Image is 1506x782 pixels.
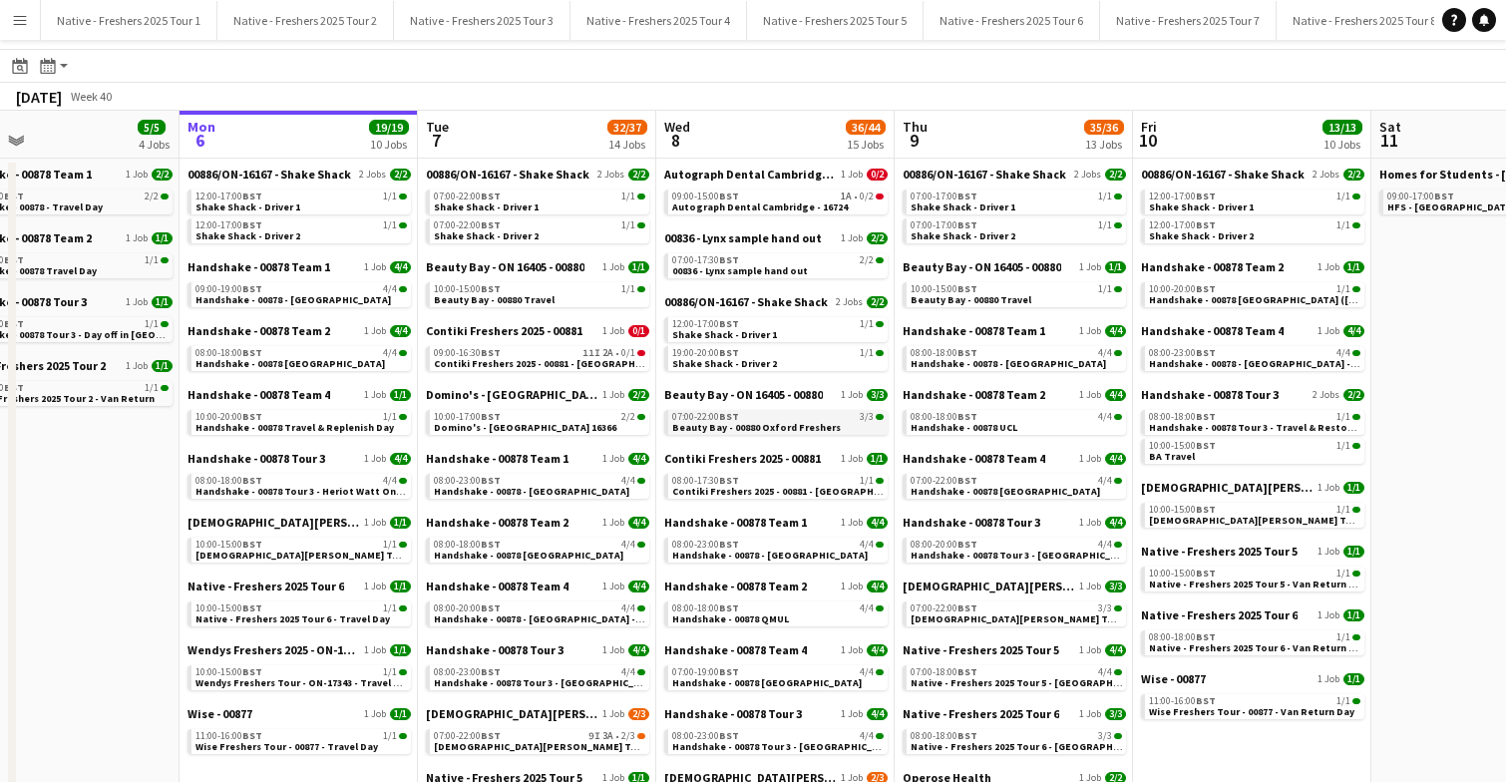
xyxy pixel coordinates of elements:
[195,190,407,212] a: 12:00-17:00BST1/1Shake Shack - Driver 1
[434,412,501,422] span: 10:00-17:00
[394,1,570,40] button: Native - Freshers 2025 Tour 3
[434,357,677,370] span: Contiki Freshers 2025 - 00881 - University of Cambridge
[188,387,411,451] div: Handshake - 00878 Team 41 Job1/110:00-20:00BST1/1Handshake - 00878 Travel & Replenish Day
[719,317,739,330] span: BST
[383,220,397,230] span: 1/1
[621,412,635,422] span: 2/2
[1196,410,1216,423] span: BST
[911,421,1017,434] span: Handshake - 00878 UCL
[1079,389,1101,401] span: 1 Job
[390,169,411,181] span: 2/2
[1141,323,1364,338] a: Handshake - 00878 Team 41 Job4/4
[390,325,411,337] span: 4/4
[602,389,624,401] span: 1 Job
[1149,357,1405,370] span: Handshake - 00878 - Loughborough University - Onsite Day
[1098,192,1112,201] span: 1/1
[1196,346,1216,359] span: BST
[126,296,148,308] span: 1 Job
[1098,284,1112,294] span: 1/1
[1196,439,1216,452] span: BST
[434,410,645,433] a: 10:00-17:00BST2/2Domino's - [GEOGRAPHIC_DATA] 16366
[911,218,1122,241] a: 07:00-17:00BST1/1Shake Shack - Driver 2
[434,284,501,294] span: 10:00-15:00
[1141,259,1284,274] span: Handshake - 00878 Team 2
[841,169,863,181] span: 1 Job
[957,282,977,295] span: BST
[1336,192,1350,201] span: 1/1
[903,167,1126,259] div: 00886/ON-16167 - Shake Shack2 Jobs2/207:00-17:00BST1/1Shake Shack - Driver 107:00-17:00BST1/1Shak...
[903,451,1126,515] div: Handshake - 00878 Team 41 Job4/407:00-22:00BST4/4Handshake - 00878 [GEOGRAPHIC_DATA]
[145,319,159,329] span: 1/1
[1343,261,1364,273] span: 1/1
[664,387,823,402] span: Beauty Bay - ON 16405 - 00880
[434,220,501,230] span: 07:00-22:00
[1149,218,1360,241] a: 12:00-17:00BST1/1Shake Shack - Driver 2
[1313,169,1339,181] span: 2 Jobs
[1196,218,1216,231] span: BST
[426,167,649,259] div: 00886/ON-16167 - Shake Shack2 Jobs2/207:00-22:00BST1/1Shake Shack - Driver 107:00-22:00BST1/1Shak...
[672,319,739,329] span: 12:00-17:00
[836,296,863,308] span: 2 Jobs
[426,387,649,451] div: Domino's - [GEOGRAPHIC_DATA] 163661 Job2/210:00-17:00BST2/2Domino's - [GEOGRAPHIC_DATA] 16366
[672,412,739,422] span: 07:00-22:00
[860,319,874,329] span: 1/1
[1141,323,1364,387] div: Handshake - 00878 Team 41 Job4/408:00-23:00BST4/4Handshake - 00878 - [GEOGRAPHIC_DATA] - Onsite Day
[390,389,411,401] span: 1/1
[1079,261,1101,273] span: 1 Job
[672,192,739,201] span: 09:00-15:00
[1318,261,1339,273] span: 1 Job
[621,348,635,358] span: 0/1
[911,190,1122,212] a: 07:00-17:00BST1/1Shake Shack - Driver 1
[195,200,300,213] span: Shake Shack - Driver 1
[911,412,977,422] span: 08:00-18:00
[911,284,977,294] span: 10:00-15:00
[841,389,863,401] span: 1 Job
[903,167,1126,182] a: 00886/ON-16167 - Shake Shack2 Jobs2/2
[1141,167,1364,182] a: 00886/ON-16167 - Shake Shack2 Jobs2/2
[195,284,262,294] span: 09:00-19:00
[426,323,582,338] span: Contiki Freshers 2025 - 00881
[152,232,173,244] span: 1/1
[672,410,884,433] a: 07:00-22:00BST3/3Beauty Bay - 00880 Oxford Freshers
[841,232,863,244] span: 1 Job
[957,410,977,423] span: BST
[664,294,888,387] div: 00886/ON-16167 - Shake Shack2 Jobs2/212:00-17:00BST1/1Shake Shack - Driver 119:00-20:00BST1/1Shak...
[903,387,1045,402] span: Handshake - 00878 Team 2
[664,451,888,466] a: Contiki Freshers 2025 - 008811 Job1/1
[195,229,300,242] span: Shake Shack - Driver 2
[152,169,173,181] span: 2/2
[383,412,397,422] span: 1/1
[364,389,386,401] span: 1 Job
[1141,259,1364,274] a: Handshake - 00878 Team 21 Job1/1
[1149,439,1360,462] a: 10:00-15:00BST1/1BA Travel
[1141,387,1364,402] a: Handshake - 00878 Tour 32 Jobs2/2
[1336,220,1350,230] span: 1/1
[242,218,262,231] span: BST
[1196,190,1216,202] span: BST
[860,412,874,422] span: 3/3
[1141,387,1364,480] div: Handshake - 00878 Tour 32 Jobs2/208:00-18:00BST1/1Handshake - 00878 Tour 3 - Travel & Restock Day...
[911,220,977,230] span: 07:00-17:00
[911,410,1122,433] a: 08:00-18:00BST4/4Handshake - 00878 UCL
[628,169,649,181] span: 2/2
[903,451,1126,466] a: Handshake - 00878 Team 41 Job4/4
[426,259,584,274] span: Beauty Bay - ON 16405 - 00880
[4,253,24,266] span: BST
[602,348,613,358] span: 2A
[426,451,568,466] span: Handshake - 00878 Team 1
[1196,282,1216,295] span: BST
[195,220,262,230] span: 12:00-17:00
[1100,1,1277,40] button: Native - Freshers 2025 Tour 7
[195,282,407,305] a: 09:00-19:00BST4/4Handshake - 00878 - [GEOGRAPHIC_DATA]
[1149,284,1216,294] span: 10:00-20:00
[152,360,173,372] span: 1/1
[903,259,1061,274] span: Beauty Bay - ON 16405 - 00880
[434,192,501,201] span: 07:00-22:00
[359,169,386,181] span: 2 Jobs
[1105,325,1126,337] span: 4/4
[242,346,262,359] span: BST
[1105,261,1126,273] span: 1/1
[426,259,649,274] a: Beauty Bay - ON 16405 - 008801 Job1/1
[1149,348,1216,358] span: 08:00-23:00
[860,192,874,201] span: 0/2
